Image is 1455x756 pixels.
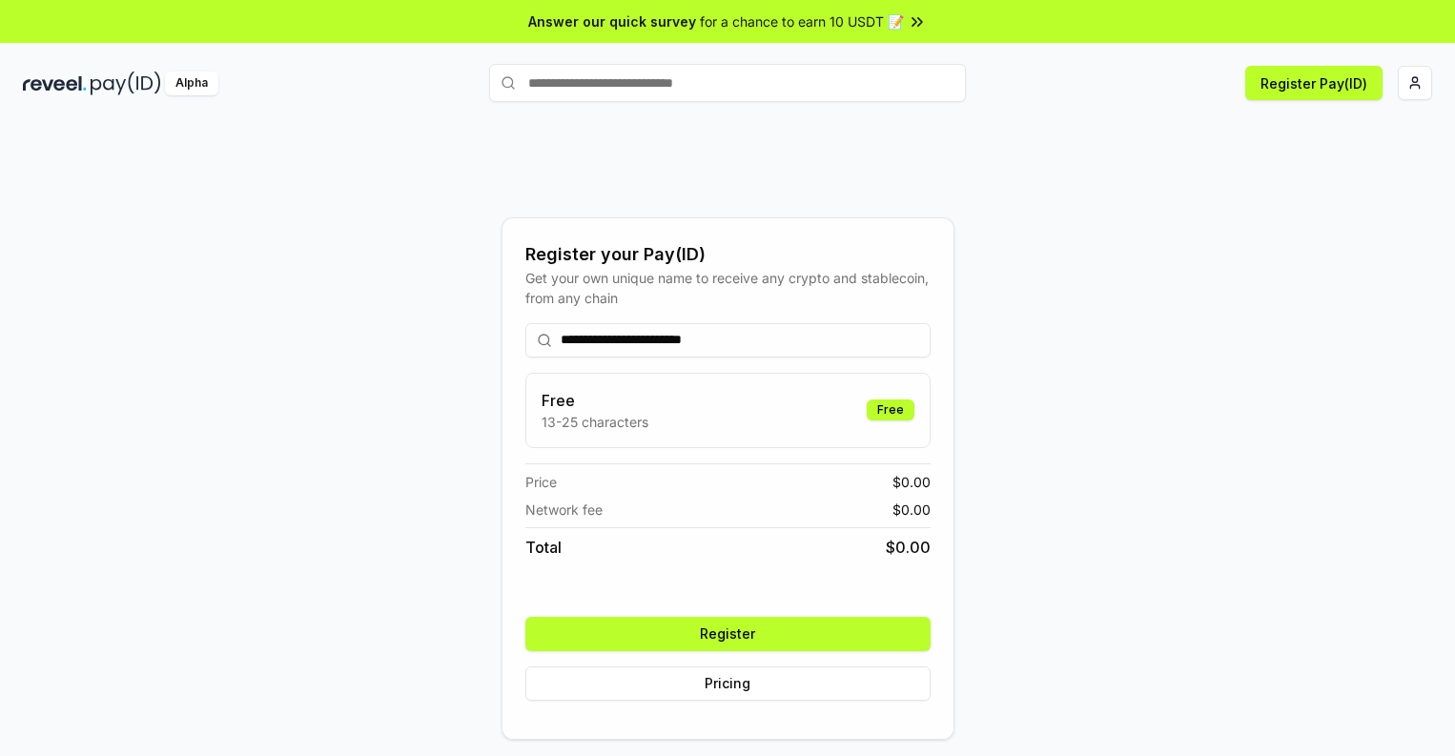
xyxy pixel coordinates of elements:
[867,399,914,420] div: Free
[525,536,562,559] span: Total
[1245,66,1383,100] button: Register Pay(ID)
[528,11,696,31] span: Answer our quick survey
[525,500,603,520] span: Network fee
[525,268,931,308] div: Get your own unique name to receive any crypto and stablecoin, from any chain
[892,500,931,520] span: $ 0.00
[525,666,931,701] button: Pricing
[165,72,218,95] div: Alpha
[542,412,648,432] p: 13-25 characters
[892,472,931,492] span: $ 0.00
[525,241,931,268] div: Register your Pay(ID)
[525,617,931,651] button: Register
[525,472,557,492] span: Price
[91,72,161,95] img: pay_id
[23,72,87,95] img: reveel_dark
[700,11,904,31] span: for a chance to earn 10 USDT 📝
[886,536,931,559] span: $ 0.00
[542,389,648,412] h3: Free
